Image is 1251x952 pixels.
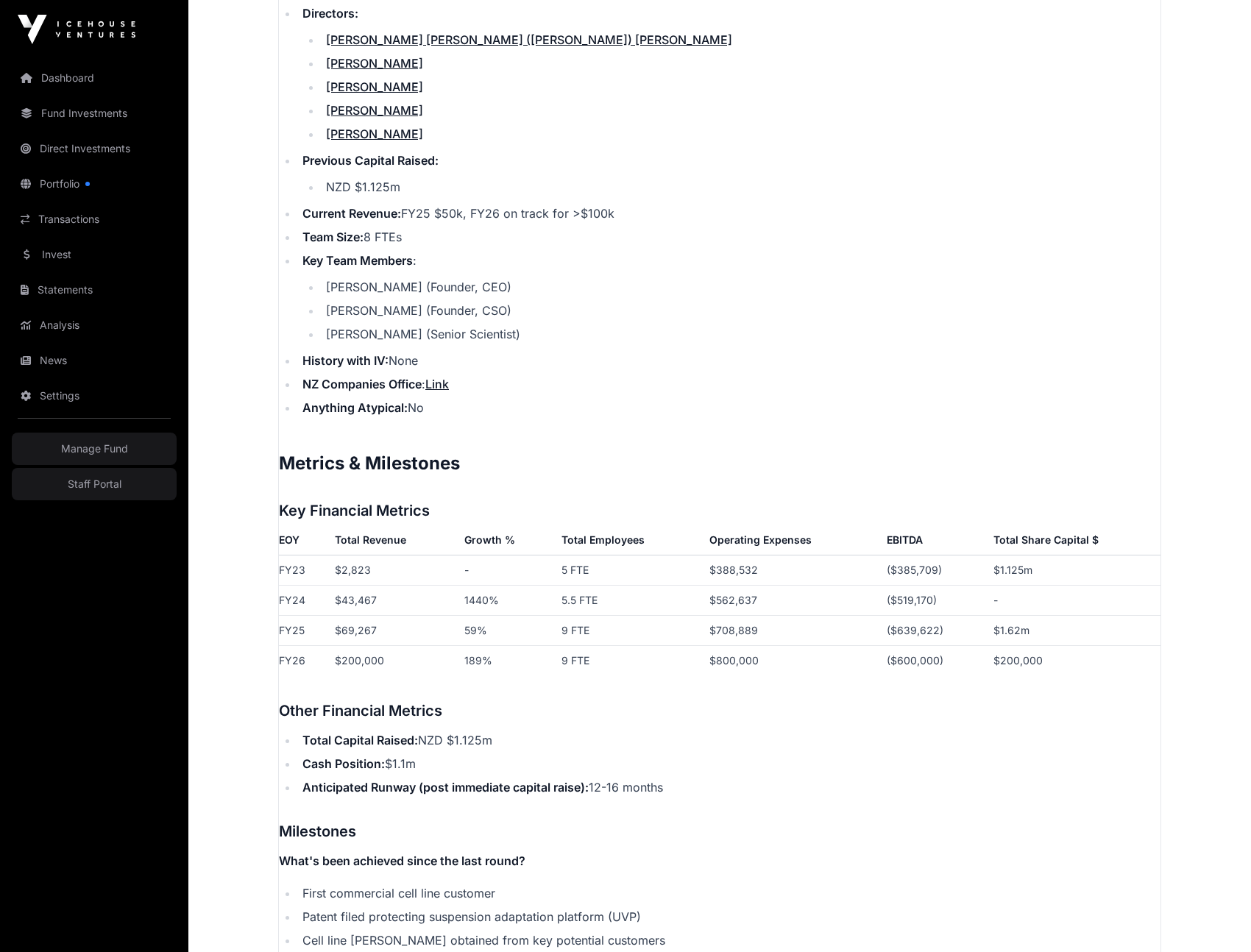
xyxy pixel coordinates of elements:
td: FY24 [279,585,329,615]
li: FY25 $50k, FY26 on track for >$100k [298,205,1160,222]
li: No [298,399,1160,416]
td: 59% [458,615,556,645]
li: 8 FTEs [298,228,1160,246]
a: News [12,344,177,377]
strong: Current Revenue: [302,206,401,221]
th: Operating Expenses [704,531,881,555]
td: $1.62m [988,615,1160,645]
a: Link [425,377,449,391]
td: $43,467 [329,585,458,615]
td: $200,000 [329,645,458,675]
a: Statements [12,274,177,306]
li: None [298,352,1160,369]
h3: Other Financial Metrics [279,699,1160,722]
a: [PERSON_NAME] [326,79,423,94]
th: Growth % [458,531,556,555]
strong: Cash Position: [302,756,385,771]
td: ($519,170) [881,585,988,615]
li: [PERSON_NAME] (Founder, CEO) [322,278,1160,296]
td: FY25 [279,615,329,645]
td: $562,637 [704,585,881,615]
h3: Key Financial Metrics [279,499,1160,522]
td: - [988,585,1160,615]
li: $1.1m [298,755,1160,772]
a: Fund Investments [12,97,177,129]
strong: Total Capital Raised: [302,733,418,747]
a: [PERSON_NAME] [326,127,423,141]
strong: Key Team Members [302,253,413,268]
td: $708,889 [704,615,881,645]
td: FY26 [279,645,329,675]
td: 5 FTE [556,555,704,585]
li: First commercial cell line customer [298,884,1160,902]
th: Total Share Capital $ [988,531,1160,555]
th: Total Employees [556,531,704,555]
td: $200,000 [988,645,1160,675]
a: Staff Portal [12,468,177,500]
li: Cell line [PERSON_NAME] obtained from key potential customers [298,931,1160,949]
td: ($600,000) [881,645,988,675]
a: [PERSON_NAME] [326,56,423,71]
td: $2,823 [329,555,458,585]
a: [PERSON_NAME] [PERSON_NAME] ([PERSON_NAME]) [PERSON_NAME] [326,32,732,47]
strong: Anything Atypical: [302,400,408,415]
li: NZD $1.125m [322,178,1160,196]
li: NZD $1.125m [298,731,1160,749]
strong: NZ Companies Office [302,377,422,391]
img: Icehouse Ventures Logo [18,15,135,44]
td: 189% [458,645,556,675]
a: Manage Fund [12,433,177,465]
h3: Milestones [279,820,1160,843]
a: Analysis [12,309,177,341]
td: ($385,709) [881,555,988,585]
td: ($639,622) [881,615,988,645]
th: EOY [279,531,329,555]
a: Portfolio [12,168,177,200]
li: : [298,375,1160,393]
strong: Directors: [302,6,358,21]
li: [PERSON_NAME] (Senior Scientist) [322,325,1160,343]
strong: History with IV: [302,353,389,368]
th: EBITDA [881,531,988,555]
strong: Anticipated Runway (post immediate capital raise): [302,780,589,795]
a: Transactions [12,203,177,235]
th: Total Revenue [329,531,458,555]
td: 9 FTE [556,615,704,645]
strong: Previous Capital Raised: [302,153,439,168]
td: $1.125m [988,555,1160,585]
strong: Team Size: [302,230,364,244]
td: $388,532 [704,555,881,585]
td: $69,267 [329,615,458,645]
td: 5.5 FTE [556,585,704,615]
td: - [458,555,556,585]
a: Invest [12,238,177,271]
strong: What's been achieved since the last round? [279,853,525,868]
a: Dashboard [12,62,177,94]
h2: Metrics & Milestones [279,452,1160,475]
a: Settings [12,380,177,412]
td: 1440% [458,585,556,615]
td: 9 FTE [556,645,704,675]
iframe: Chat Widget [1177,881,1251,952]
li: : [298,252,1160,343]
td: FY23 [279,555,329,585]
td: $800,000 [704,645,881,675]
a: [PERSON_NAME] [326,103,423,118]
li: [PERSON_NAME] (Founder, CSO) [322,302,1160,319]
a: Direct Investments [12,132,177,165]
li: Patent filed protecting suspension adaptation platform (UVP) [298,908,1160,926]
li: 12-16 months [298,778,1160,796]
